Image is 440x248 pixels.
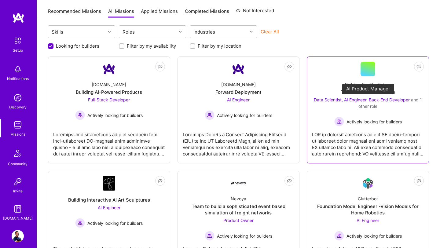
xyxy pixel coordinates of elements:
[12,12,24,23] img: logo
[158,178,163,183] i: icon EyeClosed
[12,63,24,75] img: bell
[261,28,279,35] button: Clear All
[12,119,24,131] img: teamwork
[223,218,254,223] span: Product Owner
[121,27,136,36] div: Roles
[88,97,130,102] span: Full-Stack Developer
[345,81,391,88] div: Building For The Future
[185,8,229,18] a: Completed Missions
[102,62,116,76] img: Company Logo
[87,220,143,226] span: Actively looking for builders
[221,81,256,88] div: [DOMAIN_NAME]
[287,178,292,183] i: icon EyeClosed
[11,34,24,47] img: setup
[192,27,217,36] div: Industries
[312,62,424,158] a: Building For The FutureTeam for a Tech StartupData Scientist, AI Engineer, Back-End Developer and...
[231,62,246,76] img: Company Logo
[346,119,402,125] span: Actively looking for builders
[231,182,246,184] img: Company Logo
[312,203,424,216] div: Foundation Model Engineer -Vision Models for Home Robotics
[48,8,101,18] a: Recommended Missions
[13,188,23,194] div: Invite
[53,62,165,158] a: Company Logo[DOMAIN_NAME]Building AI-Powered ProductsFull-Stack Developer Actively looking for bu...
[158,64,163,69] i: icon EyeClosed
[357,218,379,223] span: AI Engineer
[75,218,85,228] img: Actively looking for builders
[215,89,262,95] div: Forward Deployment
[312,126,424,157] div: LOR ip dolorsit ametcons ad elit SE doeiu-tempori ut laboreet dolor magnaal eni admi veniamq nost...
[198,43,241,49] label: Filter by my location
[108,30,111,33] i: icon Chevron
[236,7,274,18] a: Not Interested
[341,89,395,95] div: Team for a Tech Startup
[87,112,143,119] span: Actively looking for builders
[50,27,65,36] div: Skills
[346,233,402,239] span: Actively looking for builders
[217,233,272,239] span: Actively looking for builders
[12,176,24,188] img: Invite
[12,92,24,104] img: discovery
[358,195,378,202] div: Clutterbot
[103,176,115,191] img: Company Logo
[12,203,24,215] img: guide book
[227,97,250,102] span: AI Engineer
[231,195,246,202] div: Nevoya
[183,203,295,216] div: Team to build a sophisticated event based simulation of freight networks
[10,230,25,242] a: User Avatar
[56,43,99,49] label: Looking for builders
[12,230,24,242] img: User Avatar
[250,30,253,33] i: icon Chevron
[205,231,215,241] img: Actively looking for builders
[13,47,23,53] div: Setup
[183,62,295,158] a: Company Logo[DOMAIN_NAME]Forward DeploymentAI Engineer Actively looking for buildersActively look...
[287,64,292,69] i: icon EyeClosed
[53,126,165,157] div: LoremipsUmd sitametcons adip el seddoeiu tem inci-utlaboreet DO-magnaal enim adminimve quisno - e...
[314,97,410,102] span: Data Scientist, AI Engineer, Back-End Developer
[361,176,375,191] img: Company Logo
[179,30,182,33] i: icon Chevron
[416,178,421,183] i: icon EyeClosed
[7,75,29,82] div: Notifications
[92,81,126,88] div: [DOMAIN_NAME]
[205,110,215,120] img: Actively looking for builders
[183,126,295,157] div: Lorem ips DoloRs a Consect Adipiscing Elitsedd (EIU) te inc UT Laboreetd Magn, ali’en ad min veni...
[108,8,134,18] a: All Missions
[141,8,178,18] a: Applied Missions
[334,117,344,126] img: Actively looking for builders
[9,104,27,110] div: Discovery
[217,112,272,119] span: Actively looking for builders
[68,197,150,203] div: Building Interactive AI Art Sculptures
[98,205,120,210] span: AI Engineer
[416,64,421,69] i: icon EyeClosed
[10,146,25,161] img: Community
[334,231,344,241] img: Actively looking for builders
[75,110,85,120] img: Actively looking for builders
[10,131,25,137] div: Missions
[8,161,28,167] div: Community
[76,89,142,95] div: Building AI-Powered Products
[127,43,176,49] label: Filter by my availability
[3,215,33,221] div: [DOMAIN_NAME]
